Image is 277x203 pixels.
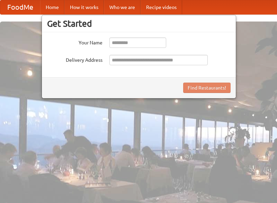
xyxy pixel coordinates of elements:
a: Recipe videos [141,0,182,14]
label: Delivery Address [47,55,102,64]
a: FoodMe [0,0,40,14]
a: How it works [64,0,104,14]
a: Home [40,0,64,14]
button: Find Restaurants! [183,83,231,93]
a: Who we are [104,0,141,14]
h3: Get Started [47,18,231,29]
label: Your Name [47,37,102,46]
